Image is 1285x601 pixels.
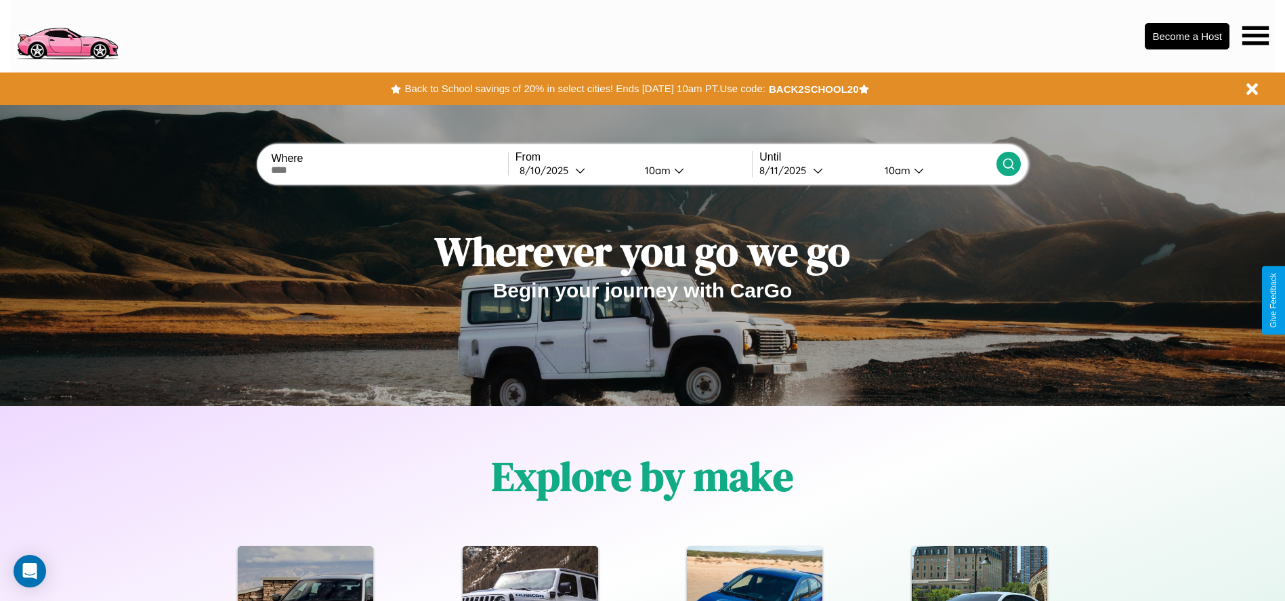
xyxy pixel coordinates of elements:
[759,151,996,163] label: Until
[520,164,575,177] div: 8 / 10 / 2025
[492,449,793,504] h1: Explore by make
[878,164,914,177] div: 10am
[638,164,674,177] div: 10am
[874,163,996,178] button: 10am
[1145,23,1229,49] button: Become a Host
[271,152,507,165] label: Where
[14,555,46,587] div: Open Intercom Messenger
[759,164,813,177] div: 8 / 11 / 2025
[515,163,634,178] button: 8/10/2025
[10,7,124,63] img: logo
[634,163,753,178] button: 10am
[769,83,859,95] b: BACK2SCHOOL20
[1269,273,1278,328] div: Give Feedback
[401,79,768,98] button: Back to School savings of 20% in select cities! Ends [DATE] 10am PT.Use code:
[515,151,752,163] label: From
